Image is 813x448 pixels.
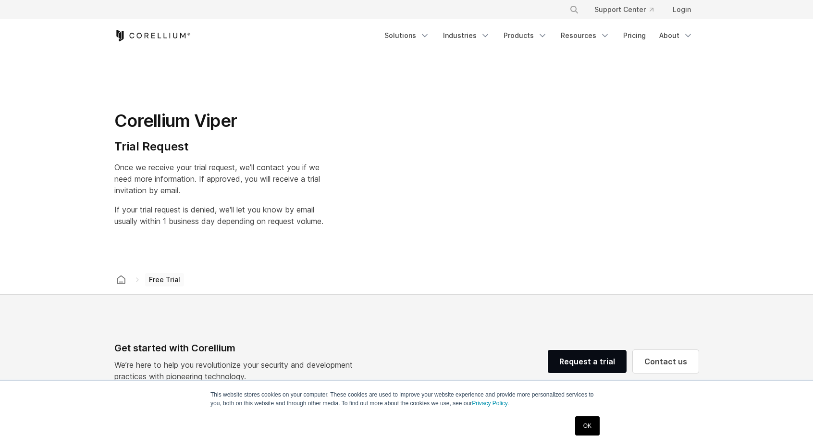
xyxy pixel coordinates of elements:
h4: Trial Request [114,139,323,154]
a: About [653,27,699,44]
a: Resources [555,27,616,44]
a: Login [665,1,699,18]
h1: Corellium Viper [114,110,323,132]
span: Free Trial [145,273,184,286]
a: Privacy Policy. [472,400,509,407]
div: Navigation Menu [558,1,699,18]
a: Solutions [379,27,435,44]
p: We’re here to help you revolutionize your security and development practices with pioneering tech... [114,359,360,382]
a: OK [575,416,600,436]
a: Request a trial [548,350,627,373]
a: Contact us [633,350,699,373]
a: Pricing [617,27,652,44]
div: Navigation Menu [379,27,699,44]
a: Corellium home [112,273,130,286]
a: Corellium Home [114,30,191,41]
div: Get started with Corellium [114,341,360,355]
a: Industries [437,27,496,44]
button: Search [566,1,583,18]
p: This website stores cookies on your computer. These cookies are used to improve your website expe... [210,390,603,408]
span: If your trial request is denied, we'll let you know by email usually within 1 business day depend... [114,205,323,226]
a: Support Center [587,1,661,18]
a: Products [498,27,553,44]
span: Once we receive your trial request, we'll contact you if we need more information. If approved, y... [114,162,320,195]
